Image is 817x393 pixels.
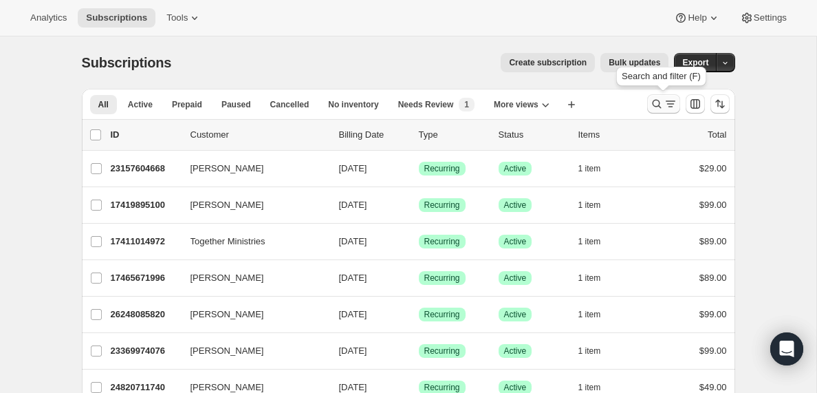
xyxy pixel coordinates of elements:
[424,236,460,247] span: Recurring
[111,235,179,248] p: 17411014972
[111,195,727,215] div: 17419895100[PERSON_NAME][DATE]SuccessRecurringSuccessActive1 item$99.00
[111,308,179,321] p: 26248085820
[578,341,616,361] button: 1 item
[699,200,727,210] span: $99.00
[699,273,727,283] span: $89.00
[732,8,795,28] button: Settings
[686,94,705,114] button: Customize table column order and visibility
[688,12,706,23] span: Help
[182,158,320,180] button: [PERSON_NAME]
[708,128,726,142] p: Total
[578,309,601,320] span: 1 item
[464,99,469,110] span: 1
[647,94,680,114] button: Search and filter results
[339,382,367,392] span: [DATE]
[600,53,668,72] button: Bulk updates
[221,99,251,110] span: Paused
[339,236,367,246] span: [DATE]
[578,305,616,324] button: 1 item
[339,200,367,210] span: [DATE]
[111,232,727,251] div: 17411014972Together Ministries[DATE]SuccessRecurringSuccessActive1 item$89.00
[770,332,803,365] div: Open Intercom Messenger
[111,344,179,358] p: 23369974076
[419,128,488,142] div: Type
[190,344,264,358] span: [PERSON_NAME]
[578,382,601,393] span: 1 item
[699,346,727,356] span: $99.00
[424,273,460,284] span: Recurring
[190,308,264,321] span: [PERSON_NAME]
[504,163,527,174] span: Active
[182,194,320,216] button: [PERSON_NAME]
[699,382,727,392] span: $49.00
[182,340,320,362] button: [PERSON_NAME]
[666,8,728,28] button: Help
[578,236,601,247] span: 1 item
[111,128,727,142] div: IDCustomerBilling DateTypeStatusItemsTotal
[578,268,616,288] button: 1 item
[504,346,527,357] span: Active
[270,99,309,110] span: Cancelled
[674,53,717,72] button: Export
[754,12,787,23] span: Settings
[78,8,155,28] button: Subscriptions
[504,273,527,284] span: Active
[182,304,320,326] button: [PERSON_NAME]
[578,163,601,174] span: 1 item
[128,99,153,110] span: Active
[111,271,179,285] p: 17465671996
[509,57,587,68] span: Create subscription
[111,162,179,176] p: 23157604668
[424,382,460,393] span: Recurring
[682,57,708,68] span: Export
[424,309,460,320] span: Recurring
[578,159,616,178] button: 1 item
[111,128,179,142] p: ID
[424,346,460,357] span: Recurring
[560,95,582,114] button: Create new view
[86,12,147,23] span: Subscriptions
[111,341,727,361] div: 23369974076[PERSON_NAME][DATE]SuccessRecurringSuccessActive1 item$99.00
[424,200,460,211] span: Recurring
[22,8,75,28] button: Analytics
[30,12,67,23] span: Analytics
[158,8,210,28] button: Tools
[699,236,727,246] span: $89.00
[504,200,527,211] span: Active
[499,128,567,142] p: Status
[111,268,727,288] div: 17465671996[PERSON_NAME][DATE]SuccessRecurringSuccessActive1 item$89.00
[339,128,408,142] p: Billing Date
[190,128,328,142] p: Customer
[182,231,320,253] button: Together Ministries
[578,195,616,215] button: 1 item
[501,53,595,72] button: Create subscription
[504,236,527,247] span: Active
[98,99,109,110] span: All
[494,99,538,110] span: More views
[424,163,460,174] span: Recurring
[190,162,264,176] span: [PERSON_NAME]
[578,128,647,142] div: Items
[578,273,601,284] span: 1 item
[111,159,727,178] div: 23157604668[PERSON_NAME][DATE]SuccessRecurringSuccessActive1 item$29.00
[578,200,601,211] span: 1 item
[82,55,172,70] span: Subscriptions
[190,271,264,285] span: [PERSON_NAME]
[504,382,527,393] span: Active
[339,163,367,173] span: [DATE]
[699,309,727,319] span: $99.00
[398,99,454,110] span: Needs Review
[699,163,727,173] span: $29.00
[190,235,265,248] span: Together Ministries
[111,198,179,212] p: 17419895100
[339,346,367,356] span: [DATE]
[504,309,527,320] span: Active
[486,95,558,114] button: More views
[339,309,367,319] span: [DATE]
[172,99,202,110] span: Prepaid
[578,232,616,251] button: 1 item
[190,198,264,212] span: [PERSON_NAME]
[609,57,660,68] span: Bulk updates
[710,94,730,114] button: Sort the results
[166,12,188,23] span: Tools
